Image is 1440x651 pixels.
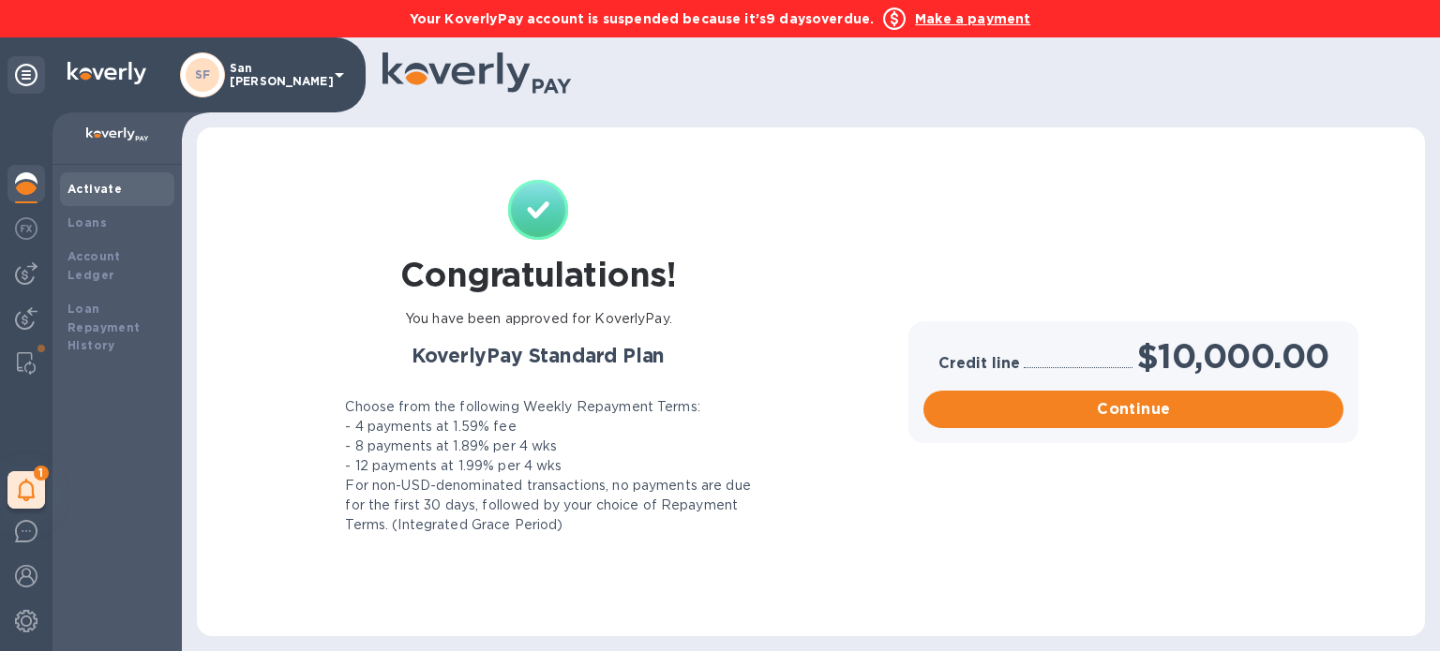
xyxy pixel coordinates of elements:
[938,398,1328,421] span: Continue
[405,309,672,329] p: You have been approved for KoverlyPay.
[345,417,516,436] p: - 4 payments at 1.59% fee
[923,391,1343,428] button: Continue
[410,11,874,26] b: Your KoverlyPay account is suspended because it’s 9 days overdue.
[915,11,1030,26] b: Make a payment
[345,456,562,476] p: - 12 payments at 1.99% per 4 wks
[345,476,759,535] p: For non-USD-denominated transactions, no payments are due for the first 30 days, followed by your...
[345,436,557,456] p: - 8 payments at 1.89% per 4 wks
[195,67,211,81] b: SF
[67,249,121,282] b: Account Ledger
[345,397,699,417] p: Choose from the following Weekly Repayment Terms:
[67,182,122,196] b: Activate
[317,344,759,367] h2: KoverlyPay Standard Plan
[400,255,677,294] h1: Congratulations!
[67,62,146,84] img: Logo
[938,355,1020,373] h3: Credit line
[34,466,49,481] span: 1
[15,217,37,240] img: Foreign exchange
[230,62,323,88] p: San [PERSON_NAME]
[67,215,107,229] b: Loans
[67,302,141,353] b: Loan Repayment History
[7,56,45,94] div: Unpin categories
[1136,336,1328,376] h1: $10,000.00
